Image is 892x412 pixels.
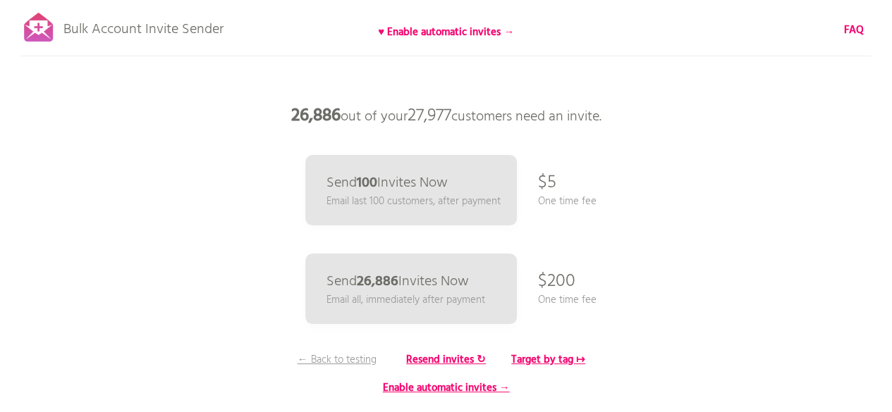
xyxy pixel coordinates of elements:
b: ♥ Enable automatic invites → [378,24,514,41]
b: Target by tag ↦ [511,351,585,368]
a: FAQ [844,23,864,38]
b: Resend invites ↻ [406,351,486,368]
b: 26,886 [291,102,341,130]
span: 27,977 [408,102,451,130]
a: Send26,886Invites Now Email all, immediately after payment [305,254,517,324]
p: out of your customers need an invite. [235,95,658,137]
p: $200 [538,261,575,303]
p: Send Invites Now [326,176,448,190]
b: 100 [357,172,377,194]
p: Bulk Account Invite Sender [63,8,224,44]
b: 26,886 [357,270,398,293]
p: $5 [538,162,556,204]
p: Send Invites Now [326,275,469,289]
b: FAQ [844,22,864,39]
p: Email last 100 customers, after payment [326,194,501,209]
a: Send100Invites Now Email last 100 customers, after payment [305,155,517,225]
p: One time fee [538,292,597,308]
b: Enable automatic invites → [383,380,510,397]
p: One time fee [538,194,597,209]
p: ← Back to testing [284,352,390,368]
p: Email all, immediately after payment [326,292,485,308]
